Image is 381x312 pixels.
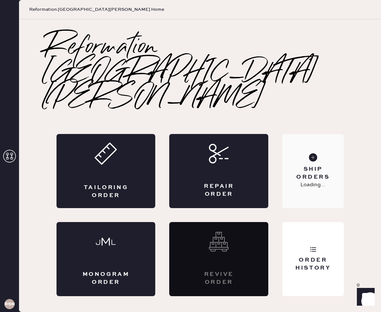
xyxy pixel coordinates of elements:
[195,182,243,198] div: Repair Order
[44,35,356,111] h2: Reformation [GEOGRAPHIC_DATA][PERSON_NAME]
[82,271,130,286] div: Monogram Order
[287,165,338,181] div: Ship Orders
[287,256,338,272] div: Order History
[169,222,268,296] div: Interested? Contact us at care@hemster.co
[195,271,243,286] div: Revive order
[351,283,378,311] iframe: Front Chat
[29,6,164,13] span: Reformation [GEOGRAPHIC_DATA][PERSON_NAME] Home
[300,181,325,189] p: Loading...
[82,184,130,200] div: Tailoring Order
[4,302,15,306] h3: RSMA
